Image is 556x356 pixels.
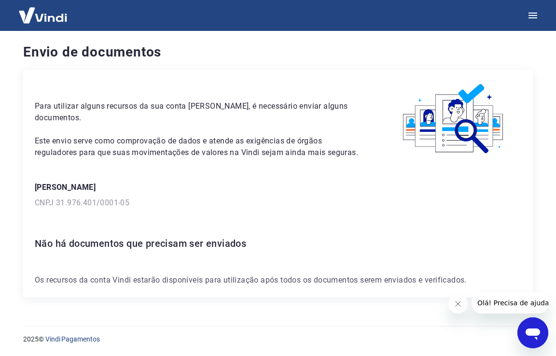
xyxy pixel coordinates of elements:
h4: Envio de documentos [23,43,533,62]
img: waiting_documents.41d9841a9773e5fdf392cede4d13b617.svg [387,81,521,157]
p: CNPJ 31.976.401/0001-05 [35,197,521,209]
p: Este envio serve como comprovação de dados e atende as exigências de órgãos reguladores para que ... [35,135,363,158]
iframe: Botão para abrir a janela de mensagens [517,317,548,348]
p: [PERSON_NAME] [35,182,521,193]
img: Vindi [12,0,74,30]
p: Os recursos da conta Vindi estarão disponíveis para utilização após todos os documentos serem env... [35,274,521,286]
p: Para utilizar alguns recursos da sua conta [PERSON_NAME], é necessário enviar alguns documentos. [35,100,363,124]
p: 2025 © [23,334,533,344]
iframe: Fechar mensagem [448,294,468,313]
h6: Não há documentos que precisam ser enviados [35,236,521,251]
span: Olá! Precisa de ajuda? [6,7,81,14]
iframe: Mensagem da empresa [472,292,548,313]
a: Vindi Pagamentos [45,335,100,343]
